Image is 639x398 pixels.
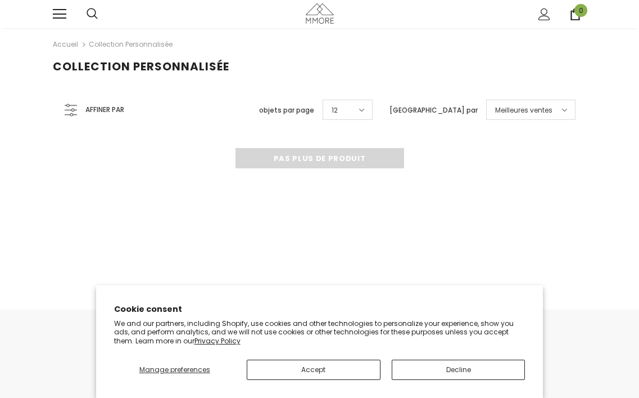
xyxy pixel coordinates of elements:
span: Collection personnalisée [53,59,229,74]
span: Manage preferences [139,365,210,374]
label: objets par page [259,105,314,116]
label: [GEOGRAPHIC_DATA] par [389,105,478,116]
span: Affiner par [85,104,124,116]
h2: Cookie consent [114,303,525,315]
span: 12 [332,105,338,116]
a: 0 [569,8,581,20]
button: Accept [247,360,380,380]
img: Cas MMORE [306,3,334,23]
a: Accueil [53,38,78,51]
button: Decline [392,360,525,380]
span: 0 [574,4,587,17]
span: Meilleures ventes [495,105,552,116]
a: Privacy Policy [194,336,241,346]
p: We and our partners, including Shopify, use cookies and other technologies to personalize your ex... [114,319,525,346]
button: Manage preferences [114,360,235,380]
a: Collection personnalisée [89,39,173,49]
